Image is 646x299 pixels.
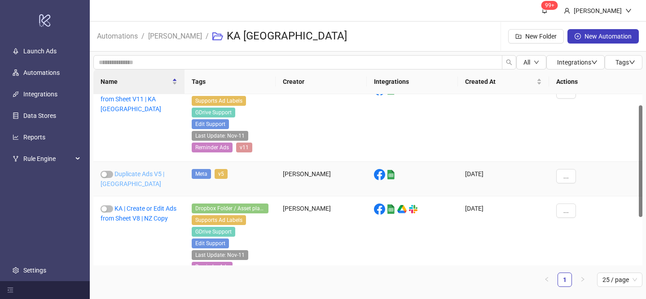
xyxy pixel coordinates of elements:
span: 25 / page [602,273,637,286]
div: [PERSON_NAME] [276,162,367,196]
span: New Automation [584,33,632,40]
span: Edit Support [192,119,229,129]
span: down [629,59,635,65]
a: Create or Edit Ads from Sheet V11 | KA [GEOGRAPHIC_DATA] [101,86,164,113]
span: Reminder Ads [192,143,233,152]
h3: KA [GEOGRAPHIC_DATA] [227,29,347,43]
span: ... [563,173,569,180]
span: plus-circle [575,33,581,39]
span: Last Update: Nov-11 [192,250,248,260]
a: [PERSON_NAME] [146,30,204,40]
button: Tagsdown [605,55,642,69]
span: down [591,59,598,65]
span: GDrive Support [192,108,235,117]
th: Creator [276,69,367,94]
span: search [506,59,512,65]
a: Data Stores [23,112,56,119]
span: Supports Ad Labels [192,96,246,106]
span: v5 [215,169,228,179]
th: Actions [549,69,642,94]
button: Integrationsdown [546,55,605,69]
span: folder-open [212,31,223,42]
th: Name [93,69,185,94]
button: right [576,273,590,287]
a: 1 [558,273,571,286]
button: ... [556,169,576,183]
span: New Folder [525,33,557,40]
span: GDrive Support [192,227,235,237]
button: New Folder [508,29,564,43]
span: Name [101,77,170,87]
div: [DATE] [458,162,549,196]
li: 1 [558,273,572,287]
button: New Automation [567,29,639,43]
a: Launch Ads [23,48,57,55]
span: Tags [615,59,635,66]
span: Meta [192,169,211,179]
a: Duplicate Ads V5 | [GEOGRAPHIC_DATA] [101,170,164,187]
span: user [564,8,570,14]
a: Integrations [23,91,57,98]
li: / [206,22,209,51]
span: ... [563,207,569,214]
span: Dropbox Folder / Asset placement detection [192,204,268,213]
div: Page Size [597,273,642,287]
span: bell [541,7,548,13]
span: down [534,60,539,65]
span: folder-add [515,33,522,39]
span: right [580,277,585,282]
span: Last Update: Nov-11 [192,131,248,141]
button: Alldown [516,55,546,69]
th: Created At [458,69,549,94]
span: Supports Ad Labels [192,215,246,225]
a: Settings [23,267,46,274]
th: Tags [185,69,276,94]
span: v11 [236,143,252,152]
span: Rule Engine [23,150,73,168]
li: / [141,22,145,51]
li: Next Page [576,273,590,287]
span: Integrations [557,59,598,66]
a: Reports [23,134,45,141]
span: All [523,59,530,66]
div: [DATE] [458,196,549,281]
div: [DATE] [458,77,549,162]
button: ... [556,204,576,218]
span: fork [13,156,19,162]
span: Reminder Ads [192,262,233,272]
span: menu-fold [7,287,13,293]
th: Integrations [367,69,458,94]
span: left [544,277,549,282]
li: Previous Page [540,273,554,287]
button: left [540,273,554,287]
span: down [625,8,632,14]
div: [PERSON_NAME] [276,196,367,281]
a: Automations [95,30,140,40]
div: [PERSON_NAME] [276,77,367,162]
sup: 1530 [541,1,558,10]
span: Edit Support [192,238,229,248]
div: [PERSON_NAME] [570,6,625,16]
a: KA | Create or Edit Ads from Sheet V8 | NZ Copy [101,205,176,222]
a: Automations [23,69,60,76]
span: Created At [465,77,535,87]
